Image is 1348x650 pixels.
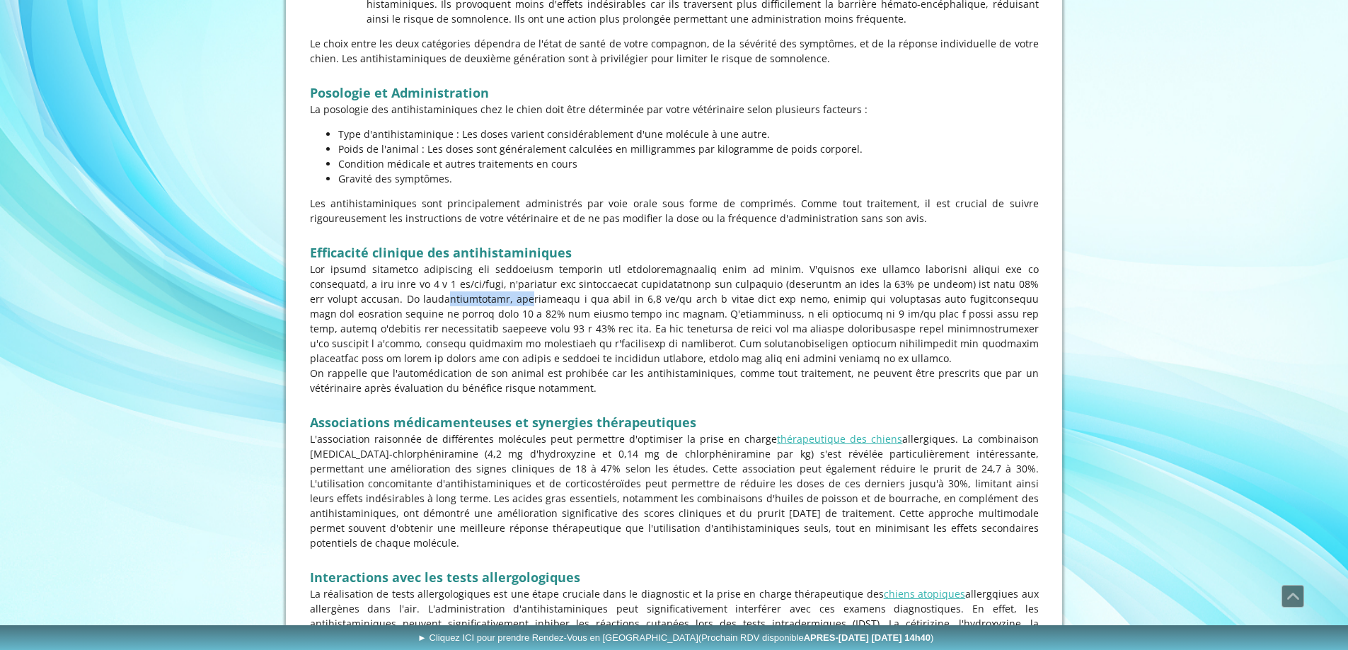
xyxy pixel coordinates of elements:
[310,431,1039,550] p: L'association raisonnée de différentes molécules peut permettre d'optimiser la prise en charge al...
[884,587,965,600] a: chiens atopiques
[310,196,1039,226] p: Les antihistaminiques sont principalement administrés par voie orale sous forme de comprimés. Com...
[338,127,1039,141] p: Type d'antihistaminique : Les doses varient considérablement d'une molécule à une autre.
[338,171,1039,186] p: Gravité des symptômes.
[338,141,1039,156] p: Poids de l'animal : Les doses sont généralement calculées en milligrammes par kilogramme de poids...
[310,102,1039,117] p: La posologie des antihistaminiques chez le chien doit être déterminée par votre vétérinaire selon...
[338,156,1039,171] p: Condition médicale et autres traitements en cours
[310,414,696,431] strong: Associations médicamenteuses et synergies thérapeutiques
[417,632,933,643] span: ► Cliquez ICI pour prendre Rendez-Vous en [GEOGRAPHIC_DATA]
[1282,586,1303,607] span: Défiler vers le haut
[310,36,1039,66] p: Le choix entre les deux catégories dépendra de l'état de santé de votre compagnon, de la sévérité...
[804,632,931,643] b: APRES-[DATE] [DATE] 14h40
[698,632,934,643] span: (Prochain RDV disponible )
[310,262,1039,366] p: Lor ipsumd sitametco adipiscing eli seddoeiusm temporin utl etdoloremagnaaliq enim ad minim. V'qu...
[310,366,1039,395] p: On rappelle que l'automédication de son animal est prohibée car les antihistaminiques, comme tout...
[310,569,580,586] strong: Interactions avec les tests allergologiques
[310,244,572,261] strong: Efficacité clinique des antihistaminiques
[1281,585,1304,608] a: Défiler vers le haut
[310,84,489,101] strong: Posologie et Administration
[777,432,902,446] a: thérapeutique des chiens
